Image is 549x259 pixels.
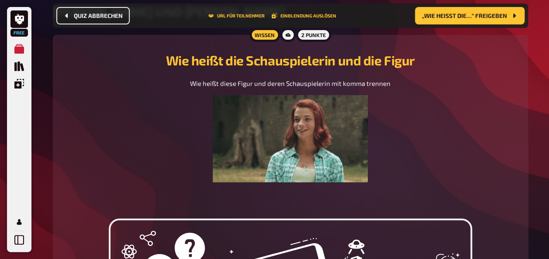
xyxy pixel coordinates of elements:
[208,13,265,18] button: URL für Teilnehmer
[296,28,331,42] div: 2 Punkte
[10,213,28,231] a: Profil
[190,79,390,87] span: Wie heißt diese Figur und deren Schauspielerin mit komma trennen
[10,75,28,92] a: Einblendungen
[415,7,525,24] button: „Wie heißt die…“ freigeben
[74,13,123,19] span: Quiz abbrechen
[10,40,28,58] a: Meine Quizze
[56,7,130,24] button: Quiz abbrechen
[249,28,280,42] div: Wissen
[213,95,368,182] img: image
[10,58,28,75] a: Quiz Sammlung
[11,30,27,35] span: Free
[272,13,336,18] button: Einblendung auslösen
[63,52,518,68] h2: Wie heißt die Schauspielerin und die Figur
[422,13,507,19] span: „Wie heißt die…“ freigeben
